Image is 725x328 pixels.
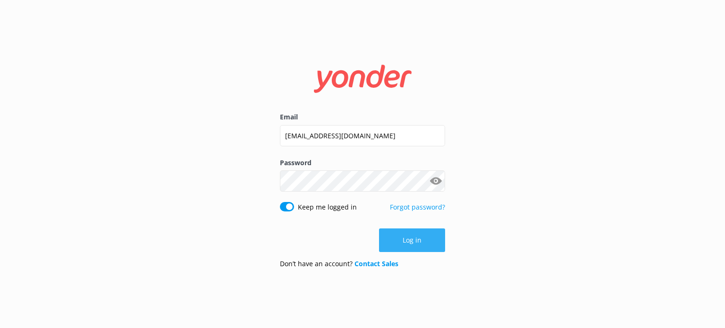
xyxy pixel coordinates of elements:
[390,202,445,211] a: Forgot password?
[280,112,445,122] label: Email
[280,259,398,269] p: Don’t have an account?
[379,228,445,252] button: Log in
[354,259,398,268] a: Contact Sales
[426,172,445,191] button: Show password
[280,125,445,146] input: user@emailaddress.com
[298,202,357,212] label: Keep me logged in
[280,158,445,168] label: Password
